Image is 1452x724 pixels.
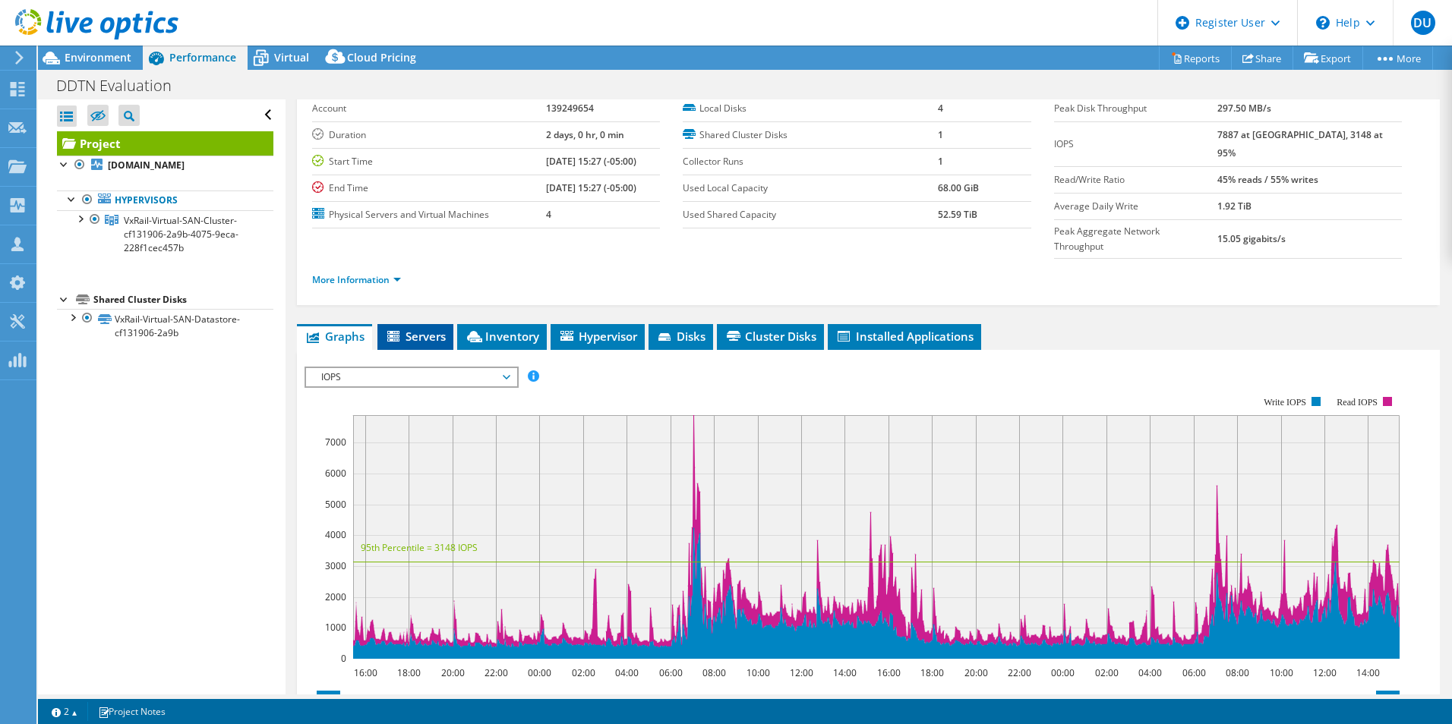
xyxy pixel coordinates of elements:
text: 7000 [325,436,346,449]
b: 1.92 TiB [1217,200,1252,212]
text: 04:00 [614,666,638,679]
label: End Time [312,181,546,196]
text: 20:00 [964,666,987,679]
b: 2 days, 0 hr, 0 min [546,128,624,141]
text: 10:00 [746,666,769,679]
a: Project [57,131,273,156]
text: 02:00 [571,666,595,679]
label: Start Time [312,154,546,169]
span: Cluster Disks [724,329,816,344]
h1: DDTN Evaluation [49,77,195,94]
text: 08:00 [1225,666,1248,679]
b: 139249654 [546,102,594,115]
text: 18:00 [396,666,420,679]
text: 14:00 [832,666,856,679]
b: [DOMAIN_NAME] [108,159,185,172]
b: 7887 at [GEOGRAPHIC_DATA], 3148 at 95% [1217,128,1383,159]
span: Virtual [274,50,309,65]
label: Peak Disk Throughput [1054,101,1217,116]
a: More [1362,46,1433,70]
svg: \n [1316,16,1330,30]
b: 1 [938,155,943,168]
text: 2000 [325,590,346,603]
span: Hypervisor [558,329,637,344]
text: 18:00 [920,666,943,679]
label: Shared Cluster Disks [683,127,938,143]
text: 06:00 [658,666,682,679]
b: 52.59 TiB [938,208,977,221]
span: Performance [169,50,236,65]
text: 08:00 [702,666,725,679]
text: 16:00 [353,666,377,679]
b: 68.00 GiB [938,181,979,194]
div: Shared Cluster Disks [93,291,273,309]
label: Collector Runs [683,154,938,169]
text: 12:00 [789,666,813,679]
label: Duration [312,127,546,143]
span: Cloud Pricing [347,50,416,65]
b: [DATE] 15:27 (-05:00) [546,181,636,194]
a: Project Notes [87,702,176,721]
a: [DOMAIN_NAME] [57,156,273,175]
span: VxRail-Virtual-SAN-Cluster-cf131906-2a9b-4075-9eca-228f1cec457b [124,214,238,254]
text: 6000 [325,467,346,480]
text: 3000 [325,559,346,572]
label: Account [312,101,546,116]
span: Inventory [465,329,539,344]
span: Disks [656,329,705,344]
span: DU [1411,11,1435,35]
text: 1000 [325,621,346,634]
a: Reports [1159,46,1232,70]
b: 15.05 gigabits/s [1217,232,1286,245]
a: Export [1293,46,1363,70]
text: 14:00 [1356,666,1379,679]
b: 297.50 MB/s [1217,102,1271,115]
span: Installed Applications [835,329,974,344]
label: Physical Servers and Virtual Machines [312,207,546,222]
text: 95th Percentile = 3148 IOPS [361,541,478,554]
b: [DATE] 15:27 (-05:00) [546,155,636,168]
text: 00:00 [527,666,551,679]
a: Share [1231,46,1293,70]
b: 4 [546,208,551,221]
a: VxRail-Virtual-SAN-Datastore-cf131906-2a9b [57,309,273,342]
text: 12:00 [1312,666,1336,679]
label: Peak Aggregate Network Throughput [1054,224,1217,254]
text: 22:00 [484,666,507,679]
span: Graphs [305,329,365,344]
text: 02:00 [1094,666,1118,679]
a: 2 [41,702,88,721]
label: IOPS [1054,137,1217,152]
text: Write IOPS [1264,397,1306,408]
a: More Information [312,273,401,286]
text: 20:00 [440,666,464,679]
b: 1 [938,128,943,141]
text: Read IOPS [1337,397,1378,408]
b: 4 [938,102,943,115]
label: Local Disks [683,101,938,116]
text: 0 [341,652,346,665]
a: VxRail-Virtual-SAN-Cluster-cf131906-2a9b-4075-9eca-228f1cec457b [57,210,273,257]
label: Read/Write Ratio [1054,172,1217,187]
text: 04:00 [1138,666,1161,679]
a: Hypervisors [57,190,273,210]
span: IOPS [314,368,509,386]
text: 22:00 [1007,666,1031,679]
label: Used Shared Capacity [683,207,938,222]
text: 06:00 [1182,666,1205,679]
text: 10:00 [1269,666,1293,679]
text: 16:00 [876,666,900,679]
span: Environment [65,50,131,65]
text: 00:00 [1050,666,1074,679]
text: 4000 [325,528,346,541]
label: Average Daily Write [1054,199,1217,214]
span: Servers [385,329,446,344]
b: 45% reads / 55% writes [1217,173,1318,186]
label: Used Local Capacity [683,181,938,196]
text: 5000 [325,498,346,511]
